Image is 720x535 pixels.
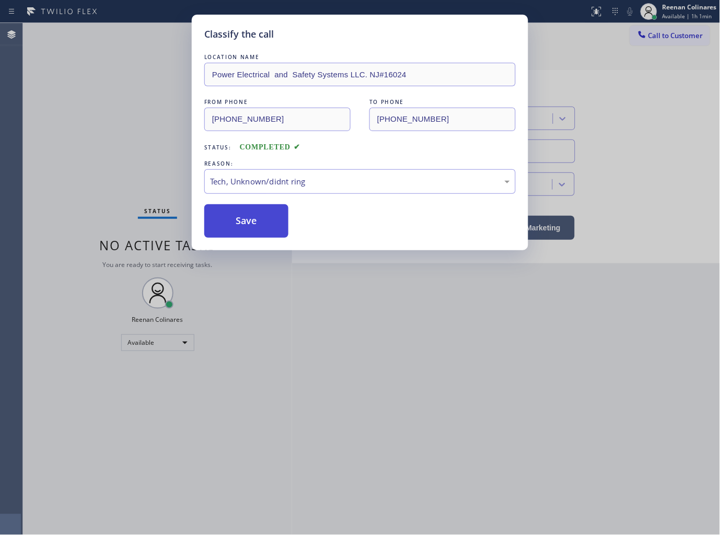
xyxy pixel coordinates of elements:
span: COMPLETED [240,143,300,151]
span: Status: [204,144,231,151]
div: TO PHONE [369,97,516,108]
div: Tech, Unknown/didnt ring [210,176,510,188]
div: FROM PHONE [204,97,351,108]
h5: Classify the call [204,27,274,41]
input: From phone [204,108,351,131]
input: To phone [369,108,516,131]
button: Save [204,204,288,238]
div: REASON: [204,158,516,169]
div: LOCATION NAME [204,52,516,63]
